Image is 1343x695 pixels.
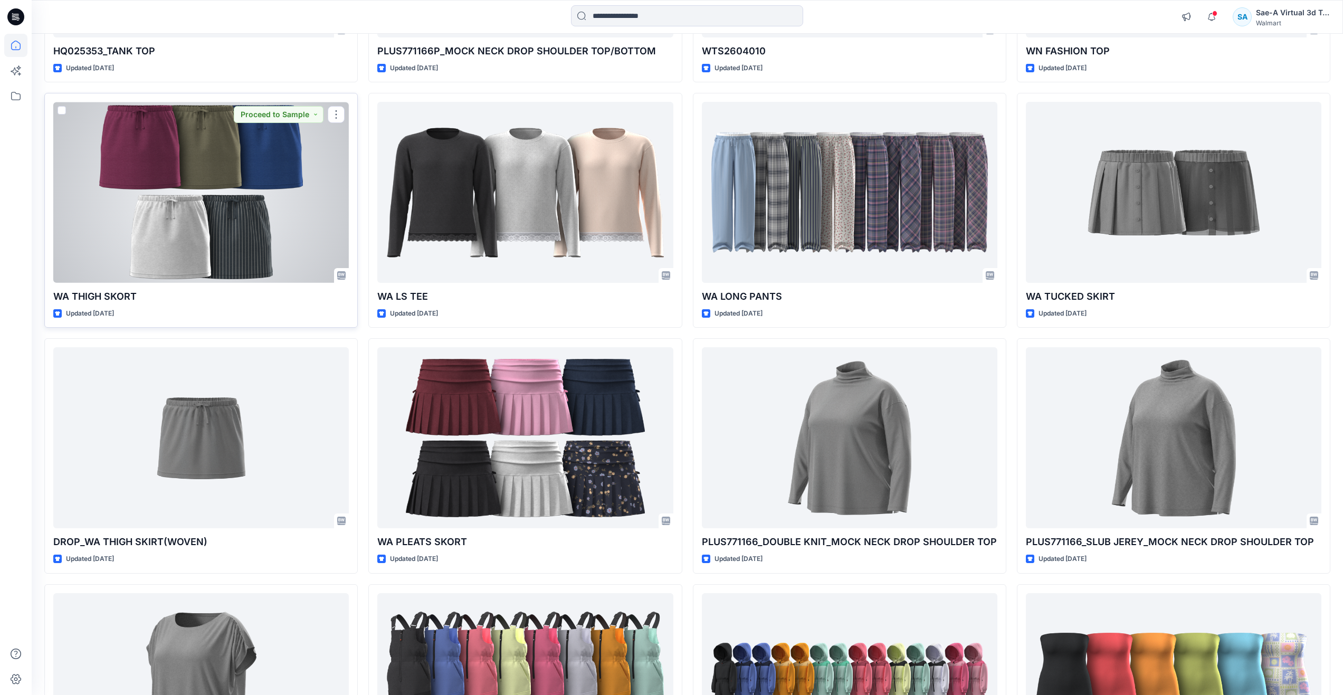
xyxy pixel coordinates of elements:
[390,554,438,565] p: Updated [DATE]
[715,554,763,565] p: Updated [DATE]
[53,535,349,549] p: DROP_WA THIGH SKIRT(WOVEN)
[53,44,349,59] p: HQ025353_TANK TOP
[1026,347,1321,528] a: PLUS771166_SLUB JEREY_MOCK NECK DROP SHOULDER TOP
[702,102,997,283] a: WA LONG PANTS
[377,347,673,528] a: WA PLEATS SKORT
[1039,63,1087,74] p: Updated [DATE]
[702,289,997,304] p: WA LONG PANTS
[377,102,673,283] a: WA LS TEE
[715,308,763,319] p: Updated [DATE]
[702,347,997,528] a: PLUS771166_DOUBLE KNIT_MOCK NECK DROP SHOULDER TOP
[1039,554,1087,565] p: Updated [DATE]
[1026,289,1321,304] p: WA TUCKED SKIRT
[377,44,673,59] p: PLUS771166P_MOCK NECK DROP SHOULDER TOP/BOTTOM
[1039,308,1087,319] p: Updated [DATE]
[377,289,673,304] p: WA LS TEE
[702,44,997,59] p: WTS2604010
[1256,19,1330,27] div: Walmart
[66,63,114,74] p: Updated [DATE]
[715,63,763,74] p: Updated [DATE]
[53,289,349,304] p: WA THIGH SKORT
[66,554,114,565] p: Updated [DATE]
[1026,44,1321,59] p: WN FASHION TOP
[53,347,349,528] a: DROP_WA THIGH SKIRT(WOVEN)
[702,535,997,549] p: PLUS771166_DOUBLE KNIT_MOCK NECK DROP SHOULDER TOP
[377,535,673,549] p: WA PLEATS SKORT
[66,308,114,319] p: Updated [DATE]
[390,63,438,74] p: Updated [DATE]
[1026,535,1321,549] p: PLUS771166_SLUB JEREY_MOCK NECK DROP SHOULDER TOP
[1026,102,1321,283] a: WA TUCKED SKIRT
[390,308,438,319] p: Updated [DATE]
[1256,6,1330,19] div: Sae-A Virtual 3d Team
[1233,7,1252,26] div: SA
[53,102,349,283] a: WA THIGH SKORT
